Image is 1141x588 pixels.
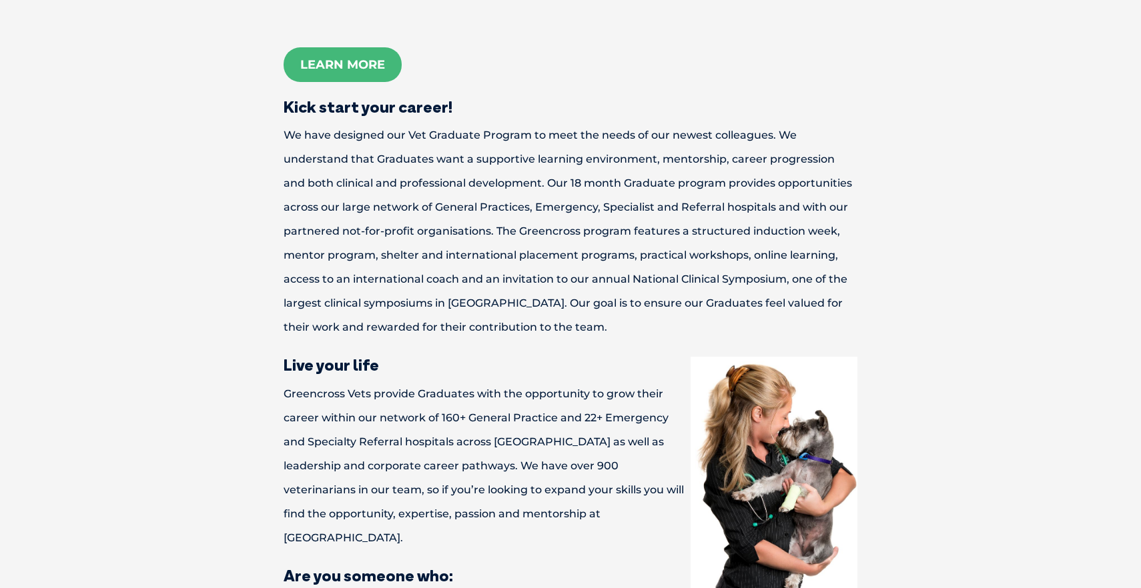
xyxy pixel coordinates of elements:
[237,357,904,373] h3: Live your life
[284,47,402,82] a: Learn More
[237,567,904,583] h3: Are you someone who:
[237,123,904,339] p: We have designed our Vet Graduate Program to meet the needs of our newest colleagues. We understa...
[237,382,904,550] p: Greencross Vets provide Graduates with the opportunity to grow their career within our network of...
[237,99,904,115] h3: Kick start your career!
